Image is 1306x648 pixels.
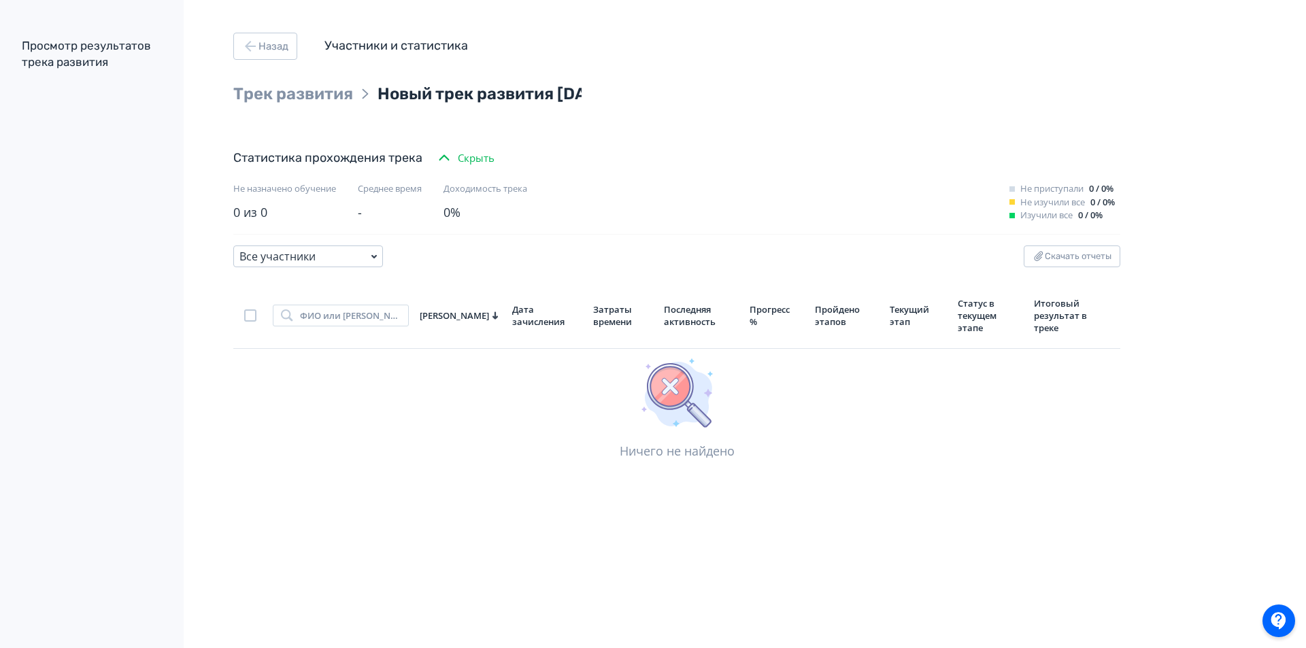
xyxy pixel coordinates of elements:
[443,182,527,196] div: Доходимость трека
[1024,245,1120,267] button: Скачать отчеты
[1020,182,1084,196] div: Не приступали
[233,149,422,167] div: Статистика прохождения трека
[443,201,527,223] div: 0%
[1089,182,1114,196] div: 0 / 0%
[664,303,726,328] span: Последняя активность
[358,201,422,223] div: -
[239,248,316,265] div: Все участники
[433,144,497,171] button: Скрыть
[324,38,468,53] a: Участники и статистика
[233,82,353,106] div: Трек развития
[233,33,297,60] button: Назад
[458,150,495,166] span: Скрыть
[750,303,792,328] span: Прогресс %
[593,303,641,328] span: Затраты времени
[890,303,934,328] span: Текущий этап
[1020,196,1085,209] div: Не изучили все
[1090,196,1115,209] div: 0 / 0%
[1020,209,1073,222] div: Изучили все
[233,182,336,196] div: Не назначено обучение
[1034,297,1097,335] span: Итоговый результат в треке
[358,182,422,196] div: Среднее время
[234,442,1120,460] div: Ничего не найдено
[420,309,489,322] span: [PERSON_NAME]
[958,297,1011,335] span: Статус в текущем этапе
[233,201,336,223] div: 0 из 0
[1078,209,1103,222] div: 0 / 0%
[378,82,582,106] div: Новый трек развития [DATE] 17:52:13
[22,38,159,71] div: Просмотр результатов трека развития
[815,303,867,328] span: Пройдено этапов
[512,303,570,328] span: Дата зачисления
